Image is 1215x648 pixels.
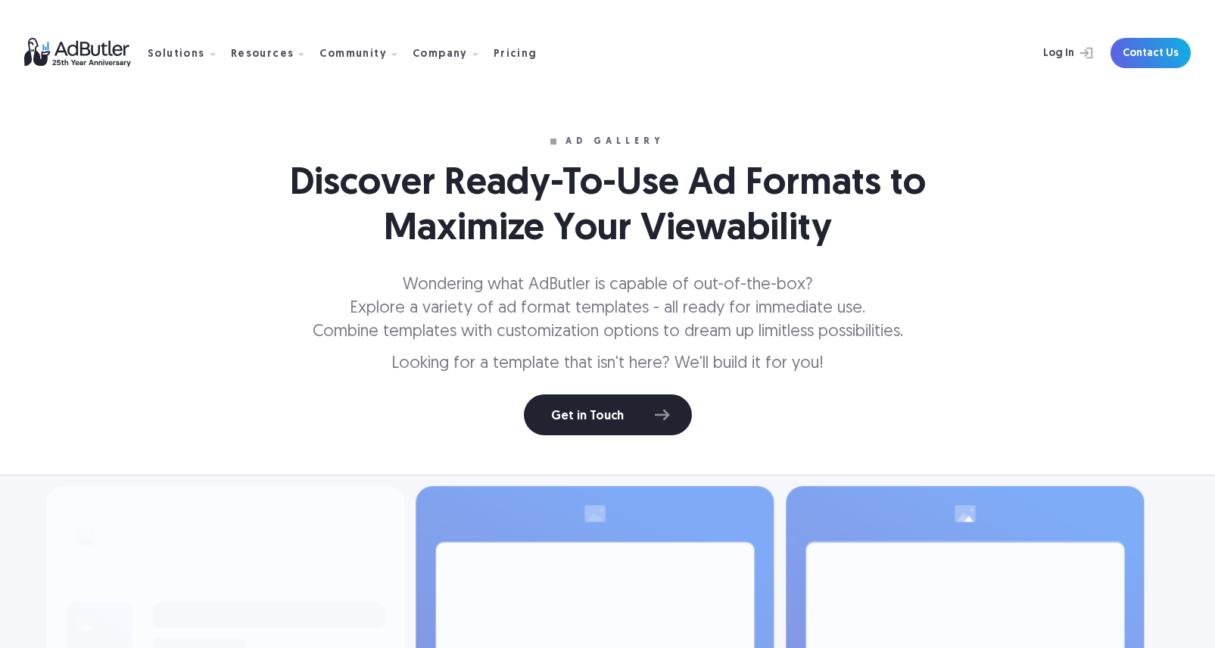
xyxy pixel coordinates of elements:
[494,49,537,60] div: Pricing
[1111,38,1191,68] a: Contact Us
[267,353,949,376] p: Looking for a template that isn't here? We'll build it for you!
[319,49,387,60] div: Community
[413,49,468,60] div: Company
[231,30,317,77] div: Resources
[267,162,949,253] h1: Discover Ready-To-Use Ad Formats to Maximize Your Viewability
[494,46,550,60] a: Pricing
[1003,38,1101,68] a: Log In
[319,30,410,77] div: Community
[267,274,949,344] p: Wondering what AdButler is capable of out-of-the-box? Explore a variety of ad format templates - ...
[231,49,294,60] div: Resources
[148,49,205,60] div: Solutions
[565,136,665,147] div: ad gallery
[413,30,491,77] div: Company
[148,30,228,77] div: Solutions
[524,394,692,435] a: Get in Touch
